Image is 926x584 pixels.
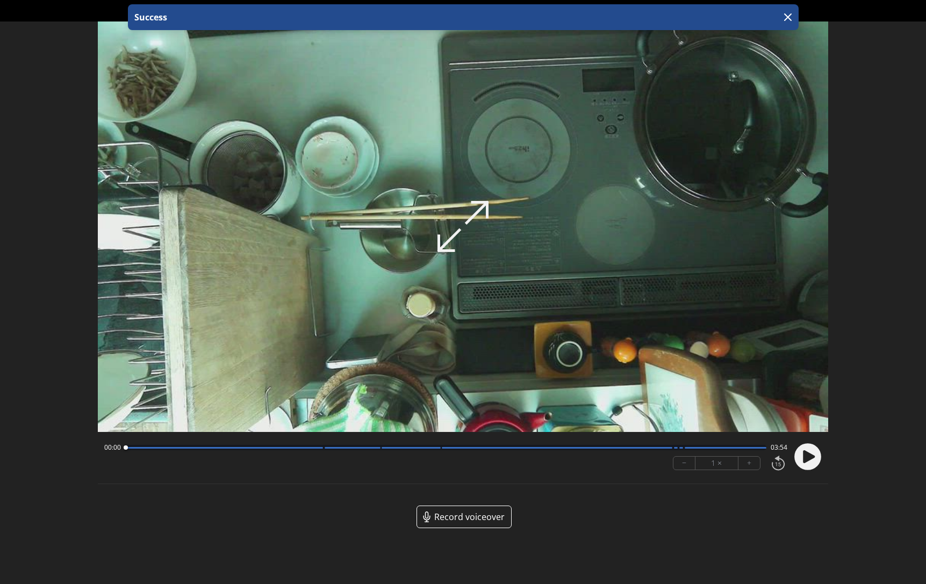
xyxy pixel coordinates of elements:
span: 03:54 [771,443,787,452]
a: 00:00:00 [443,3,484,19]
div: 1 × [695,457,738,470]
span: 00:00 [104,443,121,452]
a: Record voiceover [417,506,512,528]
button: + [738,457,760,470]
button: − [673,457,695,470]
span: Record voiceover [434,510,505,523]
p: Success [132,11,167,24]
